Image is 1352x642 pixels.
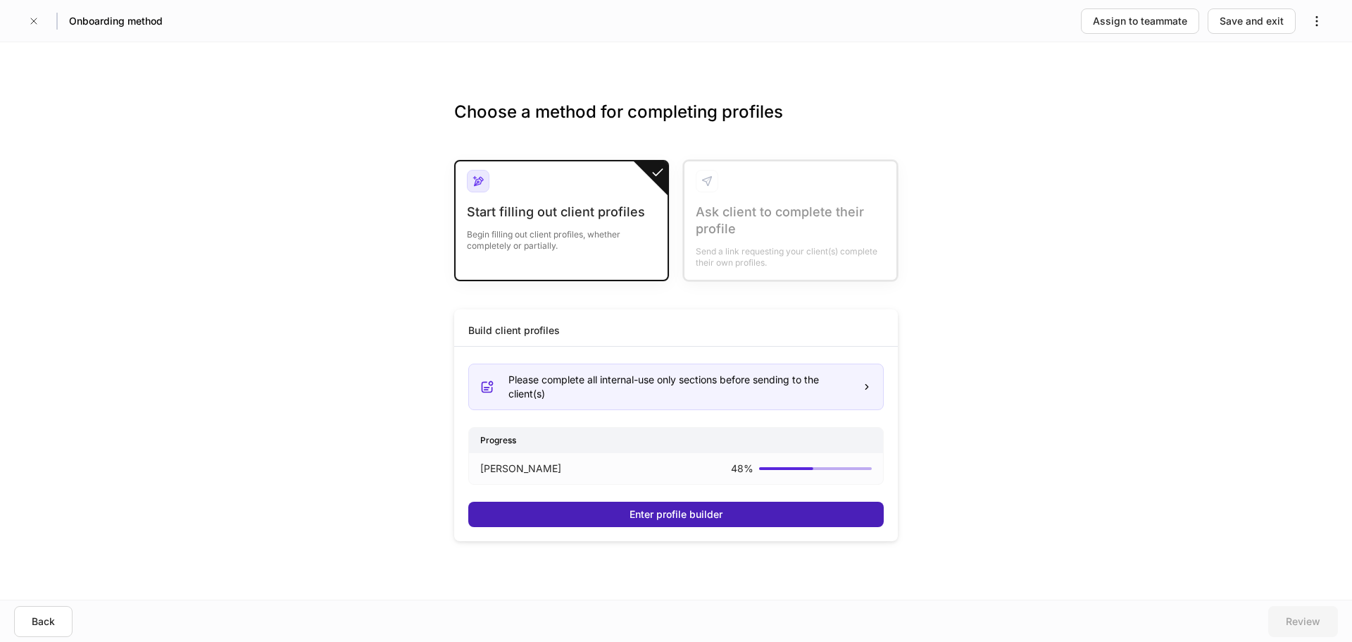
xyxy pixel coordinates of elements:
[468,323,560,338] div: Build client profiles
[469,428,883,452] div: Progress
[14,606,73,637] button: Back
[32,615,55,629] div: Back
[467,204,656,221] div: Start filling out client profiles
[467,221,656,252] div: Begin filling out client profiles, whether completely or partially.
[731,462,753,476] p: 48 %
[1081,8,1199,34] button: Assign to teammate
[630,507,722,521] div: Enter profile builder
[454,101,898,146] h3: Choose a method for completing profiles
[1286,615,1320,629] div: Review
[480,462,561,476] p: [PERSON_NAME]
[1220,14,1284,28] div: Save and exit
[1268,606,1338,637] button: Review
[1093,14,1187,28] div: Assign to teammate
[1208,8,1296,34] button: Save and exit
[468,502,884,527] button: Enter profile builder
[508,373,851,401] div: Please complete all internal-use only sections before sending to the client(s)
[69,14,163,28] h5: Onboarding method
